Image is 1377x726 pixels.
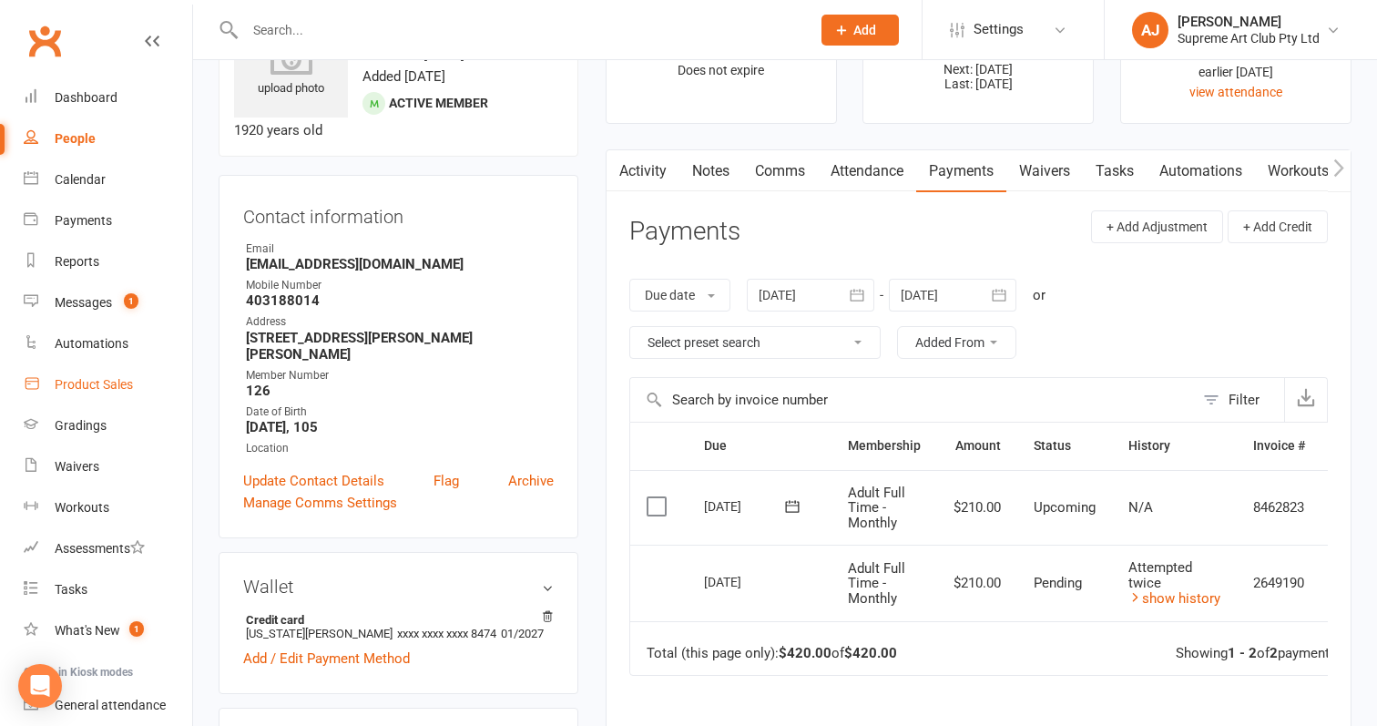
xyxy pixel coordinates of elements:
a: Assessments [24,528,192,569]
span: Adult Full Time - Monthly [848,485,905,531]
th: History [1112,423,1237,469]
a: Payments [24,200,192,241]
div: Assessments [55,541,145,556]
h3: Wallet [243,577,554,597]
a: Dashboard [24,77,192,118]
th: Invoice # [1237,423,1321,469]
a: What's New1 [24,610,192,651]
div: Reports [55,254,99,269]
strong: 2 [1270,645,1278,661]
h3: Contact information [243,199,554,227]
button: Added From [897,326,1016,359]
div: [DATE] [704,568,788,596]
strong: [DATE], 105 [246,419,554,435]
a: Attendance [818,150,916,192]
div: People [55,131,96,146]
strong: Credit card [246,613,545,627]
td: 2649190 [1237,545,1321,621]
button: + Add Adjustment [1091,210,1223,243]
span: Pending [1034,575,1082,591]
strong: 1 - 2 [1228,645,1257,661]
div: Supreme Art Club Pty Ltd [1178,30,1320,46]
a: People [24,118,192,159]
div: Calendar [55,172,106,187]
a: Tasks [1083,150,1147,192]
span: Add [853,23,876,37]
h3: Payments [629,218,740,246]
div: [DATE] [704,492,788,520]
a: Product Sales [24,364,192,405]
a: Waivers [24,446,192,487]
a: Flag [433,470,459,492]
div: Total (this page only): of [647,646,897,661]
a: Waivers [1006,150,1083,192]
a: Gradings [24,405,192,446]
div: Automations [55,336,128,351]
span: 1 [129,621,144,637]
span: 01/2027 [501,627,544,640]
div: General attendance [55,698,166,712]
td: $210.00 [937,545,1017,621]
strong: $420.00 [844,645,897,661]
div: upload photo [234,38,348,98]
a: Clubworx [22,18,67,64]
span: Adult Full Time - Monthly [848,560,905,607]
div: Dashboard [55,90,117,105]
button: Add [821,15,899,46]
td: 8462823 [1237,470,1321,546]
span: 1920 years old [234,122,322,138]
th: Membership [831,423,937,469]
span: Attempted twice [1128,559,1192,591]
div: Messages [55,295,112,310]
a: Reports [24,241,192,282]
a: Payments [916,150,1006,192]
p: Next: [DATE] Last: [DATE] [880,62,1076,91]
input: Search... [240,17,798,43]
div: Workouts [55,500,109,515]
th: Due [688,423,831,469]
div: earlier [DATE] [1137,62,1334,82]
a: Comms [742,150,818,192]
button: Filter [1194,378,1284,422]
span: 1 [124,293,138,309]
div: Filter [1229,389,1260,411]
a: General attendance kiosk mode [24,685,192,726]
div: or [1033,284,1045,306]
strong: 126 [246,383,554,399]
button: + Add Credit [1228,210,1328,243]
div: Waivers [55,459,99,474]
div: Showing of payments [1176,646,1337,661]
a: show history [1128,590,1220,607]
a: Calendar [24,159,192,200]
div: What's New [55,623,120,638]
span: xxxx xxxx xxxx 8474 [397,627,496,640]
td: $210.00 [937,470,1017,546]
th: Amount [937,423,1017,469]
div: Email [246,240,554,258]
a: Workouts [24,487,192,528]
div: Tasks [55,582,87,597]
div: Member Number [246,367,554,384]
span: N/A [1128,499,1153,516]
span: Active member [389,96,488,110]
div: Product Sales [55,377,133,392]
div: Location [246,440,554,457]
div: AJ [1132,12,1168,48]
a: view attendance [1189,85,1282,99]
a: Activity [607,150,679,192]
a: Workouts [1255,150,1341,192]
a: Automations [24,323,192,364]
strong: [STREET_ADDRESS][PERSON_NAME][PERSON_NAME] [246,330,554,363]
button: Due date [629,279,730,312]
strong: [EMAIL_ADDRESS][DOMAIN_NAME] [246,256,554,272]
a: Messages 1 [24,282,192,323]
th: Status [1017,423,1112,469]
div: Open Intercom Messenger [18,664,62,708]
div: Mobile Number [246,277,554,294]
time: Added [DATE] [362,68,445,85]
a: Automations [1147,150,1255,192]
div: [PERSON_NAME] [1178,14,1320,30]
div: Payments [55,213,112,228]
span: Settings [974,9,1024,50]
a: Notes [679,150,742,192]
